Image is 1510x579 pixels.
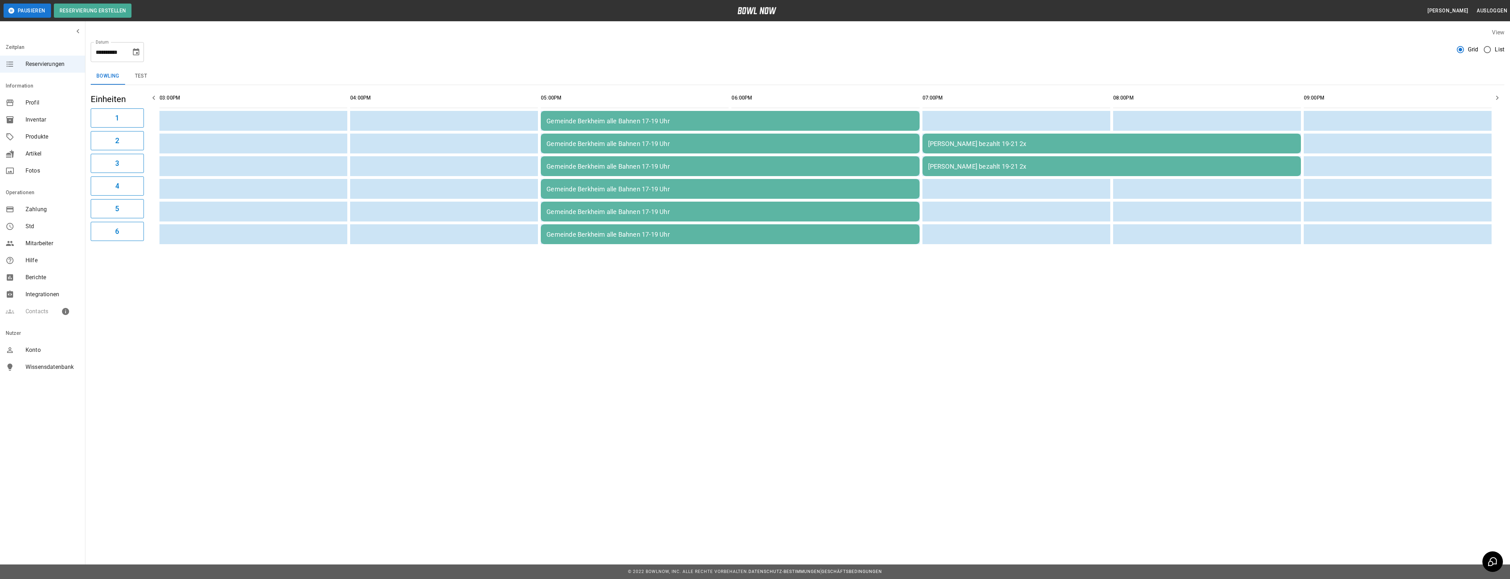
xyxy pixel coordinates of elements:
th: 03:00PM [159,88,347,108]
button: 6 [91,222,144,241]
h6: 4 [115,180,119,192]
span: Profil [26,99,79,107]
span: Konto [26,346,79,354]
h6: 6 [115,226,119,237]
button: Bowling [91,68,125,85]
span: © 2022 BowlNow, Inc. Alle Rechte vorbehalten. [628,569,748,574]
div: Gemeinde Berkheim alle Bahnen 17-19 Uhr [546,140,914,147]
span: Wissensdatenbank [26,363,79,371]
span: List [1495,45,1504,54]
span: Zahlung [26,205,79,214]
button: Reservierung erstellen [54,4,132,18]
th: 09:00PM [1304,88,1492,108]
h6: 1 [115,112,119,124]
div: Gemeinde Berkheim alle Bahnen 17-19 Uhr [546,231,914,238]
span: Reservierungen [26,60,79,68]
label: View [1492,29,1504,36]
button: test [125,68,157,85]
span: Fotos [26,167,79,175]
button: Ausloggen [1474,4,1510,17]
div: Gemeinde Berkheim alle Bahnen 17-19 Uhr [546,185,914,193]
button: 4 [91,176,144,196]
th: 08:00PM [1113,88,1301,108]
button: 3 [91,154,144,173]
div: [PERSON_NAME] bezahlt 19-21 2x [928,163,1295,170]
a: Datenschutz-Bestimmungen [748,569,820,574]
div: Gemeinde Berkheim alle Bahnen 17-19 Uhr [546,163,914,170]
button: 1 [91,108,144,128]
span: Grid [1468,45,1478,54]
span: Produkte [26,133,79,141]
div: [PERSON_NAME] bezahlt 19-21 2x [928,140,1295,147]
div: Gemeinde Berkheim alle Bahnen 17-19 Uhr [546,117,914,125]
span: Std [26,222,79,231]
h6: 3 [115,158,119,169]
button: Pausieren [4,4,51,18]
a: Geschäftsbedingungen [821,569,882,574]
h6: 2 [115,135,119,146]
span: Hilfe [26,256,79,265]
span: Inventar [26,116,79,124]
th: 07:00PM [922,88,1110,108]
img: logo [737,7,776,14]
button: 2 [91,131,144,150]
div: inventory tabs [91,68,1504,85]
span: Integrationen [26,290,79,299]
span: Mitarbeiter [26,239,79,248]
h5: Einheiten [91,94,144,105]
th: 05:00PM [541,88,729,108]
th: 04:00PM [350,88,538,108]
button: 5 [91,199,144,218]
table: sticky table [157,85,1494,247]
span: Berichte [26,273,79,282]
span: Artikel [26,150,79,158]
h6: 5 [115,203,119,214]
button: [PERSON_NAME] [1425,4,1471,17]
button: Choose date, selected date is 15. Okt. 2025 [129,45,143,59]
th: 06:00PM [731,88,919,108]
div: Gemeinde Berkheim alle Bahnen 17-19 Uhr [546,208,914,215]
